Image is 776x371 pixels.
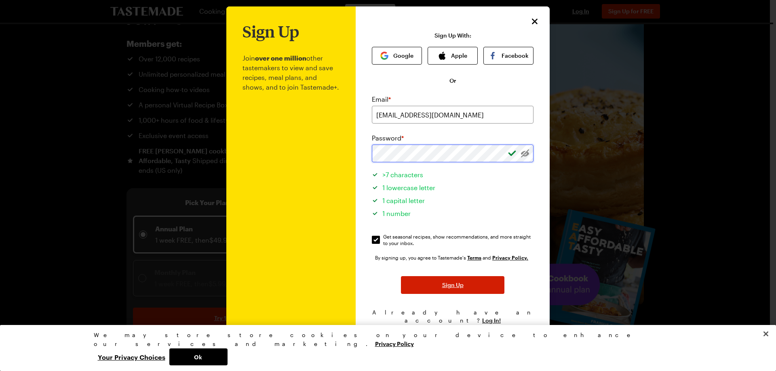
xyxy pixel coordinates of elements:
[94,348,169,365] button: Your Privacy Choices
[372,47,422,65] button: Google
[529,16,540,27] button: Close
[94,331,676,365] div: Privacy
[242,40,339,342] p: Join other tastemakers to view and save recipes, meal plans, and shows, and to join Tastemade+.
[434,32,471,39] p: Sign Up With:
[372,309,533,324] span: Already have an account?
[372,133,404,143] label: Password
[372,94,391,104] label: Email
[382,184,435,191] span: 1 lowercase letter
[449,77,456,85] span: Or
[483,47,533,65] button: Facebook
[428,47,478,65] button: Apple
[757,325,775,343] button: Close
[372,236,380,244] input: Get seasonal recipes, show recommendations, and more straight to your inbox.
[482,317,501,325] button: Log In!
[375,254,530,262] div: By signing up, you agree to Tastemade's and
[401,276,504,294] button: Sign Up
[94,331,676,348] div: We may store store cookies on your device to enhance our services and marketing.
[383,233,534,246] span: Get seasonal recipes, show recommendations, and more straight to your inbox.
[375,340,414,347] a: More information about your privacy, opens in a new tab
[467,254,481,261] a: Tastemade Terms of Service
[442,281,464,289] span: Sign Up
[382,171,423,178] span: >7 characters
[382,197,425,204] span: 1 capital letter
[169,348,228,365] button: Ok
[255,54,306,62] b: over one million
[242,23,299,40] h1: Sign Up
[382,210,411,217] span: 1 number
[492,254,528,261] a: Tastemade Privacy Policy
